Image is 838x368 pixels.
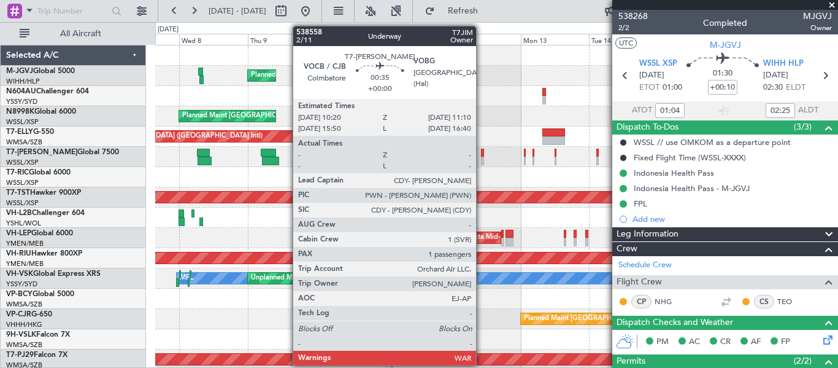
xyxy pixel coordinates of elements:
span: [DATE] [639,69,664,82]
a: YSHL/WOL [6,219,41,228]
a: YSSY/SYD [6,97,37,106]
span: VH-L2B [6,209,32,217]
a: T7-ELLYG-550 [6,128,54,136]
a: YMEN/MEB [6,239,44,248]
span: MJGVJ [803,10,832,23]
span: Flight Crew [617,275,662,289]
div: Mon 13 [521,34,589,45]
span: VH-LEP [6,230,31,237]
a: Schedule Crew [618,259,672,272]
input: Trip Number [37,2,108,20]
input: --:-- [655,103,685,118]
div: Fixed Flight Time (WSSL-XXXX) [634,152,746,163]
a: M-JGVJGlobal 5000 [6,68,75,75]
a: VH-VSKGlobal Express XRS [6,270,101,278]
span: Dispatch Checks and Weather [617,316,733,330]
div: FPL [634,198,647,209]
span: [DATE] - [DATE] [209,6,266,17]
span: (2/2) [794,354,812,367]
a: TEO [777,296,805,307]
a: VHHH/HKG [6,320,42,329]
div: MEL [180,269,194,288]
div: Fri 10 [316,34,384,45]
div: Planned Maint [GEOGRAPHIC_DATA] ([GEOGRAPHIC_DATA] Intl) [524,310,729,328]
div: Unplanned Maint Wichita (Wichita Mid-continent) [379,229,531,247]
span: 02:30 [763,82,783,94]
span: (3/3) [794,120,812,133]
span: 2/2 [618,23,648,33]
span: 538268 [618,10,648,23]
a: VH-L2BChallenger 604 [6,209,85,217]
div: Planned Maint [GEOGRAPHIC_DATA] (Seletar) [182,107,326,125]
span: 9H-VSLK [6,331,36,339]
span: VP-BCY [6,291,33,298]
a: WMSA/SZB [6,300,42,309]
span: ETOT [639,82,659,94]
span: T7-[PERSON_NAME] [6,149,77,156]
span: M-JGVJ [710,39,741,52]
a: WSSL/XSP [6,158,39,167]
span: Refresh [437,7,489,15]
span: FP [781,336,790,348]
span: Dispatch To-Dos [617,120,678,135]
div: Completed [703,17,747,29]
div: Add new [632,214,832,224]
a: VH-RIUHawker 800XP [6,250,82,257]
span: AF [751,336,761,348]
button: Refresh [419,1,493,21]
span: T7-TST [6,189,30,197]
a: VH-LEPGlobal 6000 [6,230,73,237]
span: ELDT [786,82,805,94]
span: T7-RIC [6,169,29,176]
span: VP-CJR [6,311,31,318]
span: All Aircraft [32,29,129,38]
span: M-JGVJ [6,68,33,75]
span: VH-RIU [6,250,31,257]
span: ATOT [632,104,652,117]
span: ALDT [798,104,818,117]
a: T7-TSTHawker 900XP [6,189,81,197]
a: N8998KGlobal 6000 [6,108,76,115]
input: --:-- [766,103,795,118]
span: CR [720,336,731,348]
a: 9H-VSLKFalcon 7X [6,331,70,339]
button: All Aircraft [13,24,133,44]
div: Indonesia Health Pass [634,168,714,178]
a: YMEN/MEB [6,259,44,268]
div: CP [631,295,652,308]
span: [DATE] [763,69,788,82]
a: VP-CJRG-650 [6,311,52,318]
span: PM [656,336,669,348]
span: WIHH HLP [763,58,804,70]
span: Crew [617,242,637,256]
span: 01:30 [713,68,732,80]
span: N604AU [6,88,36,95]
div: CS [754,295,774,308]
span: T7-PJ29 [6,351,34,359]
a: T7-RICGlobal 6000 [6,169,71,176]
span: N8998K [6,108,34,115]
div: Unplanned Maint Sydney ([PERSON_NAME] Intl) [251,269,402,288]
div: Planned Maint [GEOGRAPHIC_DATA] ([GEOGRAPHIC_DATA] Intl) [58,127,263,146]
div: Tue 14 [589,34,657,45]
a: WMSA/SZB [6,340,42,350]
span: WSSL XSP [639,58,677,70]
div: Sat 11 [384,34,452,45]
a: WSSL/XSP [6,198,39,208]
a: T7-PJ29Falcon 7X [6,351,67,359]
a: YSSY/SYD [6,280,37,289]
div: Planned Maint [GEOGRAPHIC_DATA] (Seletar) [251,66,395,85]
div: WSSL // use OMKOM as a departure point [634,137,791,147]
a: NHG [655,296,682,307]
a: WSSL/XSP [6,178,39,187]
a: VP-BCYGlobal 5000 [6,291,74,298]
div: Sun 12 [452,34,520,45]
a: WMSA/SZB [6,138,42,147]
div: [DATE] [158,25,179,35]
div: Wed 8 [179,34,247,45]
span: T7-ELLY [6,128,33,136]
a: T7-[PERSON_NAME]Global 7500 [6,149,119,156]
span: Owner [803,23,832,33]
a: WSSL/XSP [6,117,39,127]
a: WIHH/HLP [6,77,40,86]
